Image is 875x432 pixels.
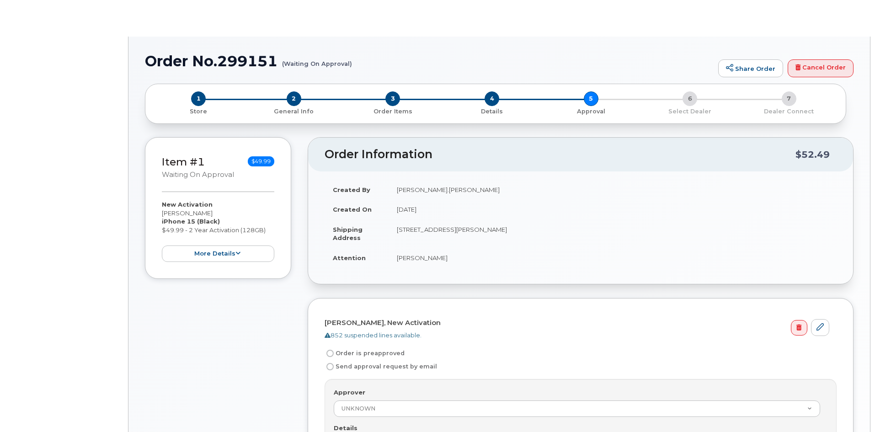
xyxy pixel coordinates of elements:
label: Send approval request by email [325,361,437,372]
a: 3 Order Items [343,106,443,116]
span: 4 [485,91,499,106]
td: [STREET_ADDRESS][PERSON_NAME] [389,219,837,248]
input: Order is preapproved [326,350,334,357]
small: Waiting On Approval [162,171,234,179]
a: Cancel Order [788,59,854,78]
p: Store [156,107,241,116]
strong: iPhone 15 (Black) [162,218,220,225]
span: 2 [287,91,301,106]
small: (Waiting On Approval) [282,53,352,67]
div: $52.49 [795,146,830,163]
p: General Info [248,107,340,116]
strong: Created By [333,186,370,193]
h4: [PERSON_NAME], New Activation [325,319,829,327]
div: 852 suspended lines available. [325,331,829,340]
strong: Attention [333,254,366,261]
a: Item #1 [162,155,205,168]
button: more details [162,245,274,262]
input: Send approval request by email [326,363,334,370]
h2: Order Information [325,148,795,161]
strong: New Activation [162,201,213,208]
a: 2 General Info [245,106,344,116]
span: 3 [385,91,400,106]
a: 1 Store [153,106,245,116]
span: $49.99 [248,156,274,166]
label: Approver [334,388,365,397]
a: Share Order [718,59,783,78]
strong: Created On [333,206,372,213]
td: [PERSON_NAME] [389,248,837,268]
p: Details [446,107,538,116]
label: Order is preapproved [325,348,405,359]
div: [PERSON_NAME] $49.99 - 2 Year Activation (128GB) [162,200,274,262]
td: [PERSON_NAME].[PERSON_NAME] [389,180,837,200]
td: [DATE] [389,199,837,219]
h1: Order No.299151 [145,53,714,69]
p: Order Items [347,107,439,116]
strong: Shipping Address [333,226,363,242]
a: 4 Details [443,106,542,116]
span: 1 [191,91,206,106]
